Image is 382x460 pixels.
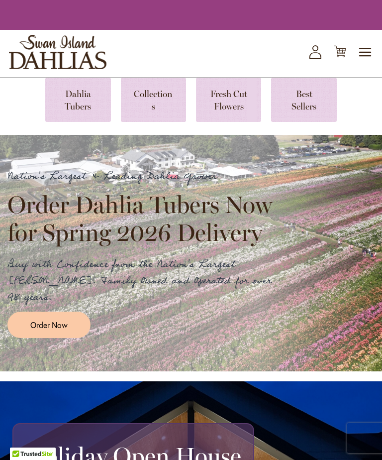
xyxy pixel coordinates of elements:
[7,256,281,306] p: Buy with Confidence from the Nation's Largest [PERSON_NAME]. Family Owned and Operated for over 9...
[7,168,281,185] p: Nation's Largest & Leading Dahlia Grower
[7,312,91,338] a: Order Now
[30,319,68,331] span: Order Now
[9,35,106,69] a: store logo
[7,191,281,246] h2: Order Dahlia Tubers Now for Spring 2026 Delivery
